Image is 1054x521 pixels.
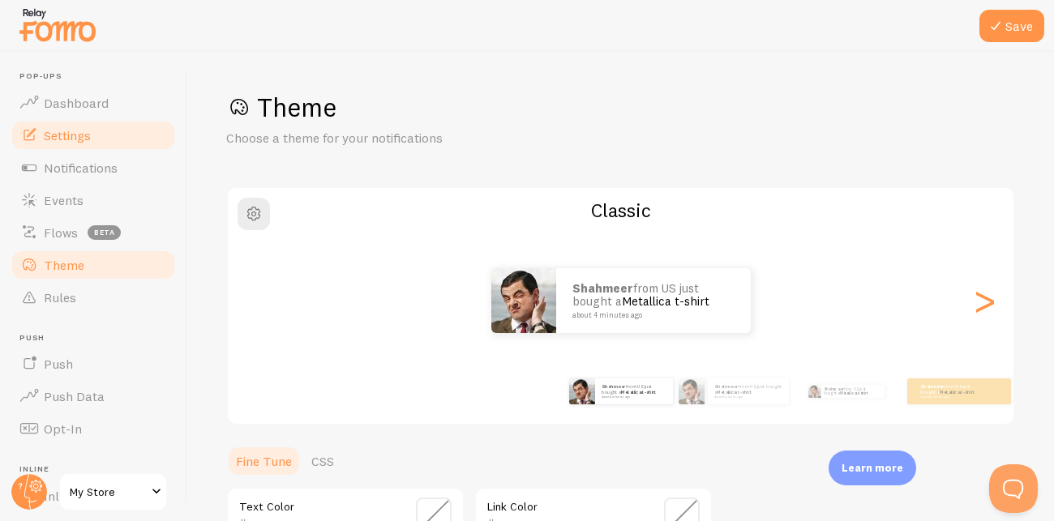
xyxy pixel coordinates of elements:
[572,311,730,319] small: about 4 minutes ago
[679,378,705,404] img: Fomo
[10,152,177,184] a: Notifications
[10,249,177,281] a: Theme
[572,282,735,319] p: from US just bought a
[88,225,121,240] span: beta
[44,160,118,176] span: Notifications
[621,388,656,395] a: Metallica t-shirt
[10,184,177,216] a: Events
[920,384,985,399] p: from US just bought a
[19,71,177,82] span: Pop-ups
[842,460,903,476] p: Learn more
[714,395,781,399] small: about 4 minutes ago
[602,395,665,399] small: about 4 minutes ago
[10,380,177,412] a: Push Data
[975,242,994,359] div: Next slide
[44,127,91,143] span: Settings
[226,91,1015,124] h1: Theme
[714,383,739,390] strong: Shahmeer
[19,464,177,475] span: Inline
[920,383,945,390] strong: Shahmeer
[920,395,983,399] small: about 4 minutes ago
[19,333,177,344] span: Push
[940,388,975,395] a: Metallica t-shirt
[10,348,177,380] a: Push
[824,385,878,398] p: from US just bought a
[44,95,109,111] span: Dashboard
[44,257,84,273] span: Theme
[44,388,105,404] span: Push Data
[989,464,1038,513] iframe: Help Scout Beacon - Open
[10,281,177,314] a: Rules
[44,289,76,305] span: Rules
[226,445,302,477] a: Fine Tune
[10,87,177,119] a: Dashboard
[44,421,82,437] span: Opt-In
[44,356,73,372] span: Push
[10,216,177,249] a: Flows beta
[44,224,78,241] span: Flows
[602,383,626,390] strong: Shahmeer
[622,293,709,309] a: Metallica t-shirt
[602,384,666,399] p: from US just bought a
[829,451,916,485] div: Learn more
[44,192,84,208] span: Events
[714,384,782,399] p: from US just bought a
[824,386,844,391] strong: Shahmeer
[808,385,820,398] img: Fomo
[228,198,1013,223] h2: Classic
[302,445,344,477] a: CSS
[226,129,615,147] p: Choose a theme for your notifications
[717,388,752,395] a: Metallica t-shirt
[840,391,868,395] a: Metallica t-shirt
[58,472,168,511] a: My Store
[572,280,633,296] strong: Shahmeer
[70,482,147,502] span: My Store
[10,412,177,445] a: Opt-In
[17,4,98,45] img: fomo-relay-logo-orange.svg
[569,378,595,404] img: Fomo
[10,119,177,152] a: Settings
[491,268,556,333] img: Fomo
